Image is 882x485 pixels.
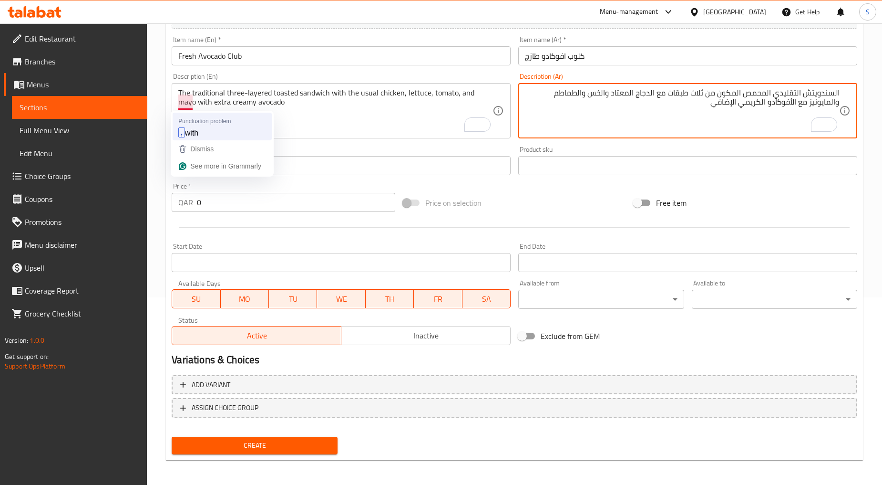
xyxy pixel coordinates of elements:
[518,290,684,309] div: ​
[25,308,140,319] span: Grocery Checklist
[341,326,511,345] button: Inactive
[600,6,658,18] div: Menu-management
[4,233,147,256] a: Menu disclaimer
[4,165,147,188] a: Choice Groups
[4,279,147,302] a: Coverage Report
[20,102,140,113] span: Sections
[4,73,147,96] a: Menus
[172,375,857,395] button: Add variant
[12,119,147,142] a: Full Menu View
[541,330,600,342] span: Exclude from GEM
[25,193,140,205] span: Coupons
[25,285,140,296] span: Coverage Report
[172,398,857,418] button: ASSIGN CHOICE GROUP
[273,292,313,306] span: TU
[179,440,329,452] span: Create
[321,292,361,306] span: WE
[25,262,140,274] span: Upsell
[5,360,65,372] a: Support.OpsPlatform
[5,350,49,363] span: Get support on:
[692,290,857,309] div: ​
[225,292,265,306] span: MO
[172,437,337,454] button: Create
[4,50,147,73] a: Branches
[4,188,147,211] a: Coupons
[172,326,341,345] button: Active
[25,216,140,228] span: Promotions
[25,56,140,67] span: Branches
[172,289,220,308] button: SU
[425,197,482,209] span: Price on selection
[414,289,462,308] button: FR
[25,239,140,251] span: Menu disclaimer
[703,7,766,17] div: [GEOGRAPHIC_DATA]
[178,88,492,134] textarea: To enrich screen reader interactions, please activate Accessibility in Grammarly extension settings
[5,334,28,347] span: Version:
[12,96,147,119] a: Sections
[25,33,140,44] span: Edit Restaurant
[518,46,857,65] input: Enter name Ar
[369,292,410,306] span: TH
[366,289,414,308] button: TH
[27,79,140,90] span: Menus
[866,7,870,17] span: S
[172,353,857,367] h2: Variations & Choices
[317,289,365,308] button: WE
[4,27,147,50] a: Edit Restaurant
[176,292,216,306] span: SU
[345,329,507,343] span: Inactive
[4,256,147,279] a: Upsell
[20,125,140,136] span: Full Menu View
[466,292,507,306] span: SA
[178,197,193,208] p: QAR
[656,197,687,209] span: Free item
[192,402,258,414] span: ASSIGN CHOICE GROUP
[30,334,44,347] span: 1.0.0
[418,292,458,306] span: FR
[176,329,338,343] span: Active
[462,289,511,308] button: SA
[197,193,395,212] input: Please enter price
[518,156,857,175] input: Please enter product sku
[269,289,317,308] button: TU
[20,148,140,159] span: Edit Menu
[525,88,839,134] textarea: To enrich screen reader interactions, please activate Accessibility in Grammarly extension settings
[192,379,230,391] span: Add variant
[4,211,147,233] a: Promotions
[4,302,147,325] a: Grocery Checklist
[172,46,511,65] input: Enter name En
[221,289,269,308] button: MO
[25,170,140,182] span: Choice Groups
[172,156,511,175] input: Please enter product barcode
[12,142,147,165] a: Edit Menu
